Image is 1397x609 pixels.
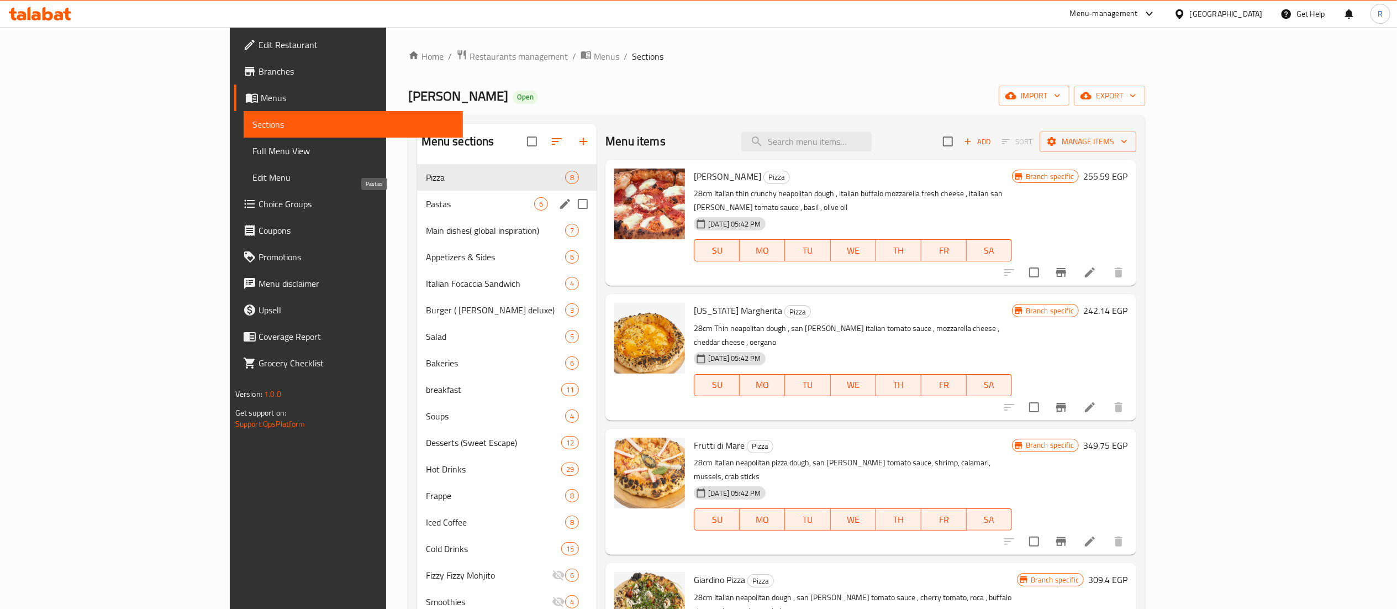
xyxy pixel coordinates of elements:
[566,411,578,422] span: 4
[785,374,830,396] button: TU
[881,243,917,259] span: TH
[426,595,552,608] span: Smoothies
[565,489,579,502] div: items
[831,508,876,531] button: WE
[1083,438,1127,453] h6: 349.75 EGP
[562,464,578,475] span: 29
[426,250,565,264] span: Appetizers & Sides
[740,374,785,396] button: MO
[235,406,286,420] span: Get support on:
[426,489,565,502] div: Frappe
[1083,401,1096,414] a: Edit menu item
[999,86,1069,106] button: import
[960,133,995,150] button: Add
[259,38,454,51] span: Edit Restaurant
[259,224,454,237] span: Coupons
[1105,528,1132,555] button: delete
[470,50,568,63] span: Restaurants management
[971,512,1008,528] span: SA
[581,49,619,64] a: Menus
[624,50,628,63] li: /
[426,463,561,476] span: Hot Drinks
[426,330,565,343] div: Salad
[566,305,578,316] span: 3
[234,270,463,297] a: Menu disclaimer
[694,322,1012,349] p: 28cm Thin neapolitan dough , san [PERSON_NAME] italian tomato sauce , mozzarella cheese , cheddar...
[552,595,565,608] svg: Inactive section
[565,330,579,343] div: items
[557,196,573,212] button: edit
[835,243,872,259] span: WE
[259,250,454,264] span: Promotions
[1083,169,1127,184] h6: 255.59 EGP
[259,197,454,211] span: Choice Groups
[426,356,565,370] span: Bakeries
[417,429,597,456] div: Desserts (Sweet Escape)12
[694,508,740,531] button: SU
[566,172,578,183] span: 8
[1026,575,1083,585] span: Branch specific
[426,516,565,529] span: Iced Coffee
[962,135,992,148] span: Add
[1048,135,1127,149] span: Manage items
[544,128,570,155] span: Sort sections
[1190,8,1263,20] div: [GEOGRAPHIC_DATA]
[967,508,1012,531] button: SA
[1048,259,1074,286] button: Branch-specific-item
[417,482,597,509] div: Frappe8
[747,574,774,587] div: Pizza
[1070,7,1138,20] div: Menu-management
[417,376,597,403] div: breakfast11
[426,277,565,290] span: Italian Focaccia Sandwich
[1021,171,1078,182] span: Branch specific
[936,130,960,153] span: Select section
[561,436,579,449] div: items
[565,224,579,237] div: items
[566,225,578,236] span: 7
[971,377,1008,393] span: SA
[921,374,967,396] button: FR
[1088,572,1127,587] h6: 309.4 EGP
[835,377,872,393] span: WE
[234,217,463,244] a: Coupons
[694,187,1012,214] p: 28cm Italian thin crunchy neapolitan dough , italian buffalo mozzarella fresh cheese , italian sa...
[699,512,735,528] span: SU
[699,243,735,259] span: SU
[741,132,872,151] input: search
[234,32,463,58] a: Edit Restaurant
[967,239,1012,261] button: SA
[235,417,305,431] a: Support.OpsPlatform
[1105,394,1132,421] button: delete
[565,303,579,317] div: items
[1083,266,1096,279] a: Edit menu item
[1022,396,1046,419] span: Select to update
[694,239,740,261] button: SU
[694,374,740,396] button: SU
[744,377,781,393] span: MO
[513,91,538,104] div: Open
[426,436,561,449] span: Desserts (Sweet Escape)
[561,542,579,555] div: items
[614,303,685,374] img: New York Margherita
[699,377,735,393] span: SU
[534,197,548,211] div: items
[785,508,830,531] button: TU
[417,164,597,191] div: Pizza8
[967,374,1012,396] button: SA
[789,512,826,528] span: TU
[1378,8,1383,20] span: R
[831,239,876,261] button: WE
[426,197,534,211] span: Pastas
[1021,440,1078,450] span: Branch specific
[426,303,565,317] span: Burger ( [PERSON_NAME] deluxe)
[614,169,685,239] img: Regina Margherita
[417,244,597,270] div: Appetizers & Sides6
[565,410,579,423] div: items
[763,171,790,184] div: Pizza
[704,488,765,498] span: [DATE] 05:42 PM
[417,297,597,323] div: Burger ( [PERSON_NAME] deluxe)3
[744,512,781,528] span: MO
[417,191,597,217] div: Pastas6edit
[876,239,921,261] button: TH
